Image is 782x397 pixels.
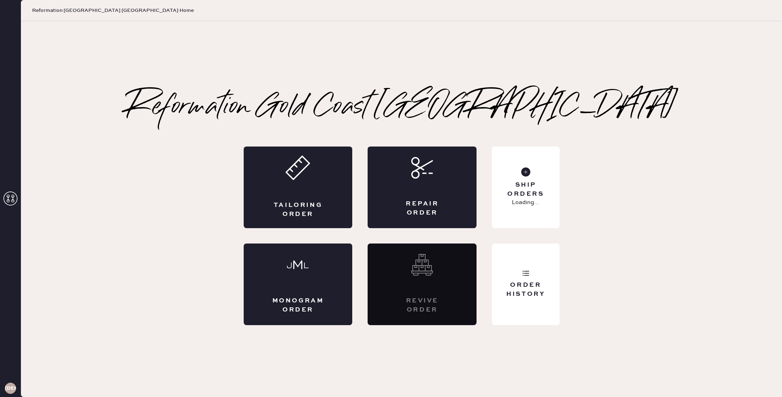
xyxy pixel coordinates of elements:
[126,93,677,121] h2: Reformation Gold Coast [GEOGRAPHIC_DATA]
[396,200,449,217] div: Repair Order
[272,297,325,314] div: Monogram Order
[497,181,554,198] div: Ship Orders
[368,244,477,325] div: Interested? Contact us at care@hemster.co
[272,201,325,218] div: Tailoring Order
[396,297,449,314] div: Revive order
[32,7,194,14] span: Reformation [GEOGRAPHIC_DATA] [GEOGRAPHIC_DATA] Home
[5,386,16,391] h3: [DEMOGRAPHIC_DATA]
[497,281,554,298] div: Order History
[512,198,539,207] p: Loading...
